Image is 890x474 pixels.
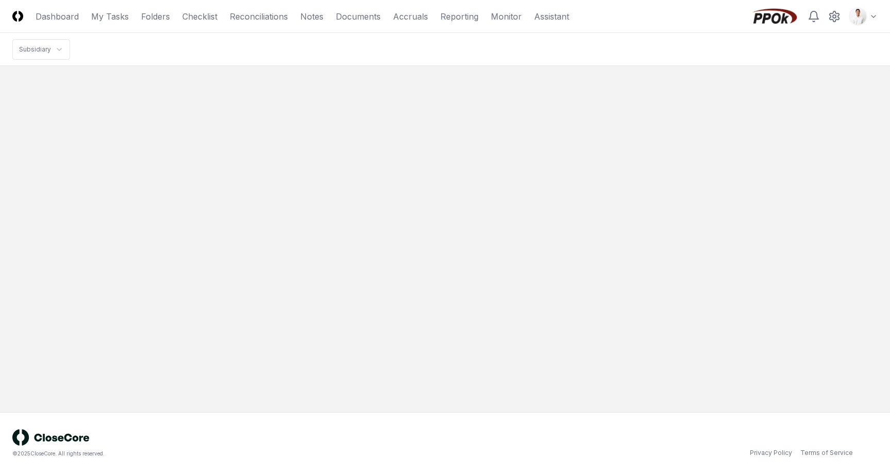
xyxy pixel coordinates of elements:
img: Logo [12,11,23,22]
a: Folders [141,10,170,23]
div: © 2025 CloseCore. All rights reserved. [12,450,445,458]
nav: breadcrumb [12,39,70,60]
a: Checklist [182,10,217,23]
a: Privacy Policy [750,448,792,458]
a: Monitor [491,10,522,23]
a: Reconciliations [230,10,288,23]
a: Dashboard [36,10,79,23]
a: Accruals [393,10,428,23]
a: Assistant [534,10,569,23]
img: logo [12,429,90,446]
img: d09822cc-9b6d-4858-8d66-9570c114c672_b0bc35f1-fa8e-4ccc-bc23-b02c2d8c2b72.png [850,8,866,25]
a: Notes [300,10,323,23]
img: PPOk logo [750,8,799,25]
a: Documents [336,10,381,23]
a: Reporting [440,10,478,23]
a: My Tasks [91,10,129,23]
a: Terms of Service [800,448,853,458]
div: Subsidiary [19,45,51,54]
